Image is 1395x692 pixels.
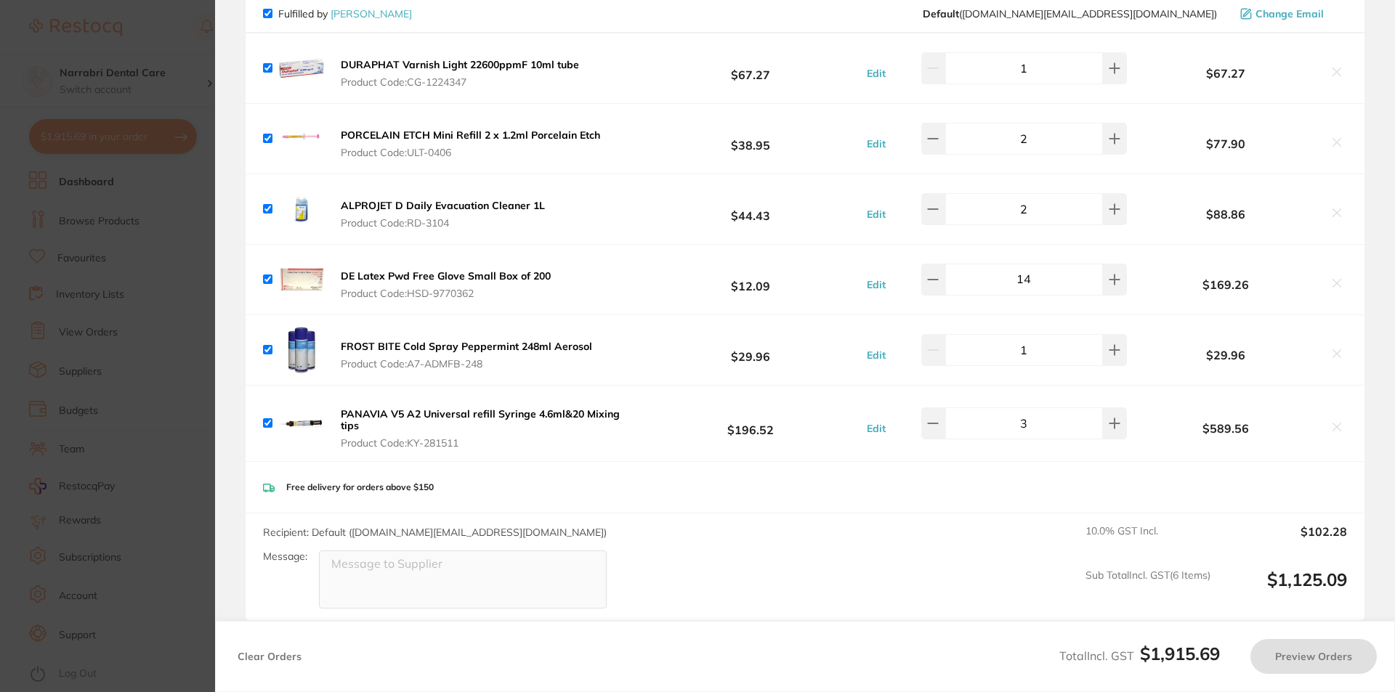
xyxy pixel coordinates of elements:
[331,7,412,20] a: [PERSON_NAME]
[862,422,890,435] button: Edit
[341,340,592,353] b: FROST BITE Cold Spray Peppermint 248ml Aerosol
[341,269,551,282] b: DE Latex Pwd Free Glove Small Box of 200
[336,199,549,229] button: ALPROJET D Daily Evacuation Cleaner 1L Product Code:RD-3104
[336,58,583,89] button: DURAPHAT Varnish Light 22600ppmF 10ml tube Product Code:CG-1224347
[341,217,545,229] span: Product Code: RD-3104
[341,358,592,370] span: Product Code: A7-ADMFB-248
[642,195,859,222] b: $44.43
[1236,7,1347,20] button: Change Email
[341,147,600,158] span: Product Code: ULT-0406
[278,45,325,91] img: c2V1YjJ2bg
[642,410,859,436] b: $196.52
[862,137,890,150] button: Edit
[341,288,551,299] span: Product Code: HSD-9770362
[642,125,859,152] b: $38.95
[862,278,890,291] button: Edit
[341,407,620,432] b: PANAVIA V5 A2 Universal refill Syringe 4.6ml&20 Mixing tips
[341,199,545,212] b: ALPROJET D Daily Evacuation Cleaner 1L
[1250,639,1377,674] button: Preview Orders
[278,327,325,373] img: ZG55MnU4dA
[1222,525,1347,557] output: $102.28
[1131,137,1321,150] b: $77.90
[1131,349,1321,362] b: $29.96
[233,639,306,674] button: Clear Orders
[862,349,890,362] button: Edit
[1131,422,1321,435] b: $589.56
[1085,525,1210,557] span: 10.0 % GST Incl.
[862,67,890,80] button: Edit
[1131,208,1321,221] b: $88.86
[1085,569,1210,609] span: Sub Total Incl. GST ( 6 Items)
[341,129,600,142] b: PORCELAIN ETCH Mini Refill 2 x 1.2ml Porcelain Etch
[1131,67,1321,80] b: $67.27
[341,437,638,449] span: Product Code: KY-281511
[923,7,959,20] b: Default
[642,266,859,293] b: $12.09
[278,115,325,162] img: emJjYXpjcA
[336,407,642,449] button: PANAVIA V5 A2 Universal refill Syringe 4.6ml&20 Mixing tips Product Code:KY-281511
[336,269,555,300] button: DE Latex Pwd Free Glove Small Box of 200 Product Code:HSD-9770362
[1059,648,1220,663] span: Total Incl. GST
[1222,569,1347,609] output: $1,125.09
[923,8,1217,20] span: customer.care@henryschein.com.au
[1140,643,1220,664] b: $1,915.69
[336,340,597,370] button: FROST BITE Cold Spray Peppermint 248ml Aerosol Product Code:A7-ADMFB-248
[286,482,434,492] p: Free delivery for orders above $150
[642,336,859,363] b: $29.96
[642,54,859,81] b: $67.27
[336,129,604,159] button: PORCELAIN ETCH Mini Refill 2 x 1.2ml Porcelain Etch Product Code:ULT-0406
[278,8,412,20] p: Fulfilled by
[278,256,325,303] img: dmY1aDdrdQ
[341,76,579,88] span: Product Code: CG-1224347
[263,550,307,563] label: Message:
[862,208,890,221] button: Edit
[263,526,607,539] span: Recipient: Default ( [DOMAIN_NAME][EMAIL_ADDRESS][DOMAIN_NAME] )
[278,186,325,232] img: Mm1sMHZxbA
[1255,8,1324,20] span: Change Email
[1131,278,1321,291] b: $169.26
[278,400,325,447] img: MmE3Z25ieA
[341,58,579,71] b: DURAPHAT Varnish Light 22600ppmF 10ml tube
